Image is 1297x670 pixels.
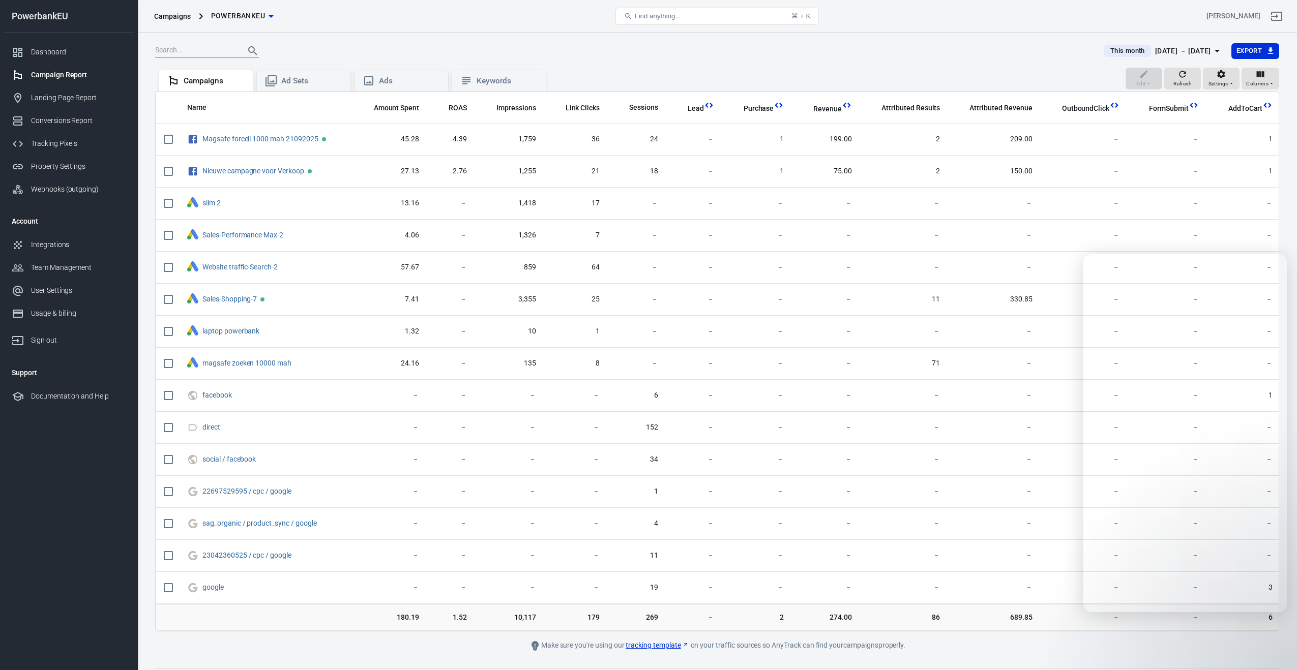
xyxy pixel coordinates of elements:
a: Dashboard [4,41,134,64]
div: Integrations [31,239,126,250]
span: － [730,294,784,304]
span: 27.13 [361,166,420,176]
span: － [868,198,940,208]
span: － [730,390,784,401]
div: Usage & billing [31,308,126,319]
span: － [730,230,784,240]
a: Landing Page Report [4,86,134,109]
span: － [435,262,467,272]
span: － [1049,422,1119,433]
a: sag_organic / product_sync / google [202,519,317,527]
span: － [483,422,536,433]
svg: Google [187,550,198,562]
span: 3,355 [483,294,536,304]
svg: This column is calculated from AnyTrack real-time data [774,100,784,110]
span: － [483,454,536,465]
span: 24 [616,134,658,144]
span: － [435,454,467,465]
button: Refresh [1164,68,1201,90]
span: － [552,390,600,401]
a: Sales-Performance Max-2 [202,231,283,239]
iframe: Intercom live chat [1262,620,1287,645]
span: － [1049,230,1119,240]
span: Name [187,103,220,113]
iframe: To enrich screen reader interactions, please activate Accessibility in Grammarly extension settings [1083,254,1287,612]
svg: Google [187,517,198,530]
a: Campaign Report [4,64,134,86]
button: This month[DATE] － [DATE] [1096,43,1231,59]
span: 18 [616,166,658,176]
div: Campaigns [154,11,191,21]
span: － [674,519,714,529]
span: － [730,551,784,561]
span: － [1049,486,1119,497]
span: Sales-Performance Max-2 [202,231,285,238]
span: － [800,262,852,272]
span: AddToCart [1228,104,1263,114]
span: 1 [1215,134,1273,144]
svg: This column is calculated from AnyTrack real-time data [1262,100,1273,110]
span: 36 [552,134,600,144]
span: Total revenue calculated by AnyTrack. [800,103,842,115]
span: － [616,198,658,208]
span: Name [187,103,207,113]
span: 199.00 [800,134,852,144]
span: － [435,230,467,240]
span: slim 2 [202,199,222,206]
span: － [1049,294,1119,304]
span: － [1049,390,1119,401]
span: direct [202,423,222,431]
a: google [202,583,224,591]
span: Link Clicks [566,103,600,113]
span: 2 [868,166,940,176]
span: － [800,519,852,529]
span: － [674,166,714,176]
span: sag_organic / product_sync / google [202,520,318,527]
span: － [800,422,852,433]
a: tracking template [626,640,689,651]
div: Ads [379,76,440,86]
span: － [1136,230,1199,240]
span: 209.00 [956,134,1032,144]
span: － [800,198,852,208]
span: － [868,422,940,433]
span: 1,418 [483,198,536,208]
span: Active [308,169,312,173]
span: Website traffic-Search-2 [202,263,279,270]
span: Sales-Shopping-7 [202,295,258,302]
span: － [674,262,714,272]
span: Sessions [616,103,658,113]
div: [DATE] － [DATE] [1155,45,1211,57]
span: － [361,486,420,497]
span: － [1049,326,1119,337]
span: The total conversions attributed according to your ad network (Facebook, Google, etc.) [868,102,940,114]
span: Columns [1246,79,1269,88]
span: Refresh [1173,79,1192,88]
a: Integrations [4,233,134,256]
span: 10 [483,326,536,337]
span: Total revenue calculated by AnyTrack. [813,103,842,115]
span: 11 [868,294,940,304]
input: Search... [155,44,237,57]
button: Find anything...⌘ + K [615,8,819,25]
span: 7 [552,230,600,240]
div: Keywords [477,76,538,86]
div: Webhooks (outgoing) [31,184,126,195]
span: The estimated total amount of money you've spent on your campaign, ad set or ad during its schedule. [361,102,420,114]
span: The estimated total amount of money you've spent on your campaign, ad set or ad during its schedule. [374,102,420,114]
span: － [1049,166,1119,176]
a: 23042360525 / cpc / google [202,551,291,559]
span: PowerbankEU [211,10,265,22]
div: Google Ads [187,229,198,241]
svg: UTM & Web Traffic [187,453,198,466]
span: 45.28 [361,134,420,144]
span: － [361,390,420,401]
span: － [868,486,940,497]
span: 1 [552,326,600,337]
span: － [435,358,467,369]
span: － [435,486,467,497]
span: OutboundClick [1062,104,1109,114]
span: － [435,326,467,337]
span: － [674,486,714,497]
a: magsafe zoeken 10000 mah [202,359,291,367]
